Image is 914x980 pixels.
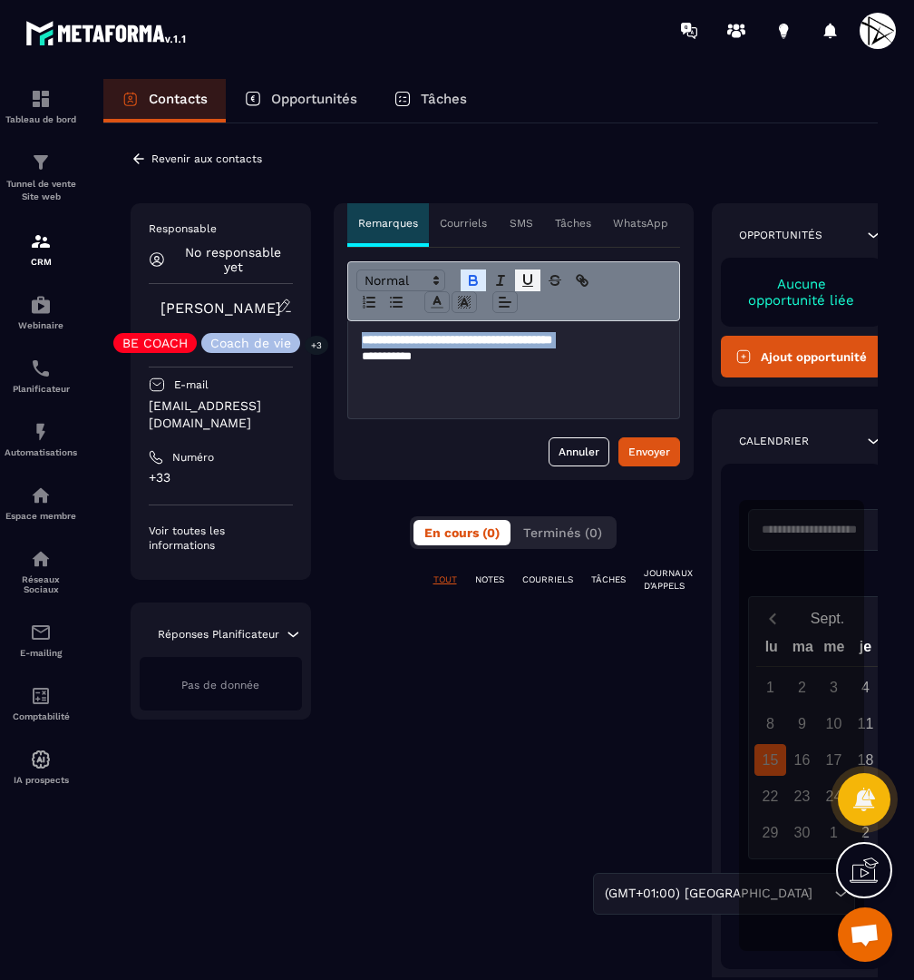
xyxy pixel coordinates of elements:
[149,397,293,432] p: [EMAIL_ADDRESS][DOMAIN_NAME]
[600,884,816,904] span: (GMT+01:00) [GEOGRAPHIC_DATA]
[5,320,77,330] p: Webinaire
[5,534,77,608] a: social-networksocial-networkRéseaux Sociaux
[424,525,500,540] span: En cours (0)
[5,407,77,471] a: automationsautomationsAutomatisations
[850,671,881,703] div: 4
[30,358,52,379] img: scheduler
[5,344,77,407] a: schedulerschedulerPlanificateur
[30,548,52,570] img: social-network
[210,337,291,349] p: Coach de vie
[5,711,77,721] p: Comptabilité
[739,276,865,309] p: Aucune opportunité liée
[838,907,892,962] div: Ouvrir le chat
[30,421,52,443] img: automations
[151,152,262,165] p: Revenir aux contacts
[271,91,357,107] p: Opportunités
[358,216,418,230] p: Remarques
[5,648,77,658] p: E-mailing
[850,744,881,776] div: 18
[160,299,281,317] a: [PERSON_NAME]
[523,525,602,540] span: Terminés (0)
[5,671,77,735] a: accountantaccountantComptabilité
[122,337,188,349] p: BE COACH
[5,178,77,203] p: Tunnel de vente Site web
[5,574,77,594] p: Réseaux Sociaux
[739,228,822,242] p: Opportunités
[30,294,52,316] img: automations
[510,216,533,230] p: SMS
[25,16,189,49] img: logo
[5,471,77,534] a: automationsautomationsEspace membre
[5,384,77,394] p: Planificateur
[512,520,613,545] button: Terminés (0)
[149,524,293,553] p: Voir toutes les informations
[613,216,668,230] p: WhatsApp
[591,573,626,586] p: TÂCHES
[522,573,573,586] p: COURRIELS
[593,873,855,915] div: Search for option
[5,775,77,785] p: IA prospects
[739,434,809,448] p: Calendrier
[181,679,259,691] span: Pas de donnée
[5,114,77,124] p: Tableau de bord
[549,437,609,466] button: Annuler
[721,336,883,377] button: Ajout opportunité
[30,485,52,506] img: automations
[30,685,52,707] img: accountant
[618,437,680,466] button: Envoyer
[30,152,52,173] img: formation
[421,91,467,107] p: Tâches
[555,216,591,230] p: Tâches
[30,230,52,252] img: formation
[103,79,226,122] a: Contacts
[375,79,485,122] a: Tâches
[174,245,293,274] p: No responsable yet
[475,573,504,586] p: NOTES
[5,511,77,521] p: Espace membre
[5,217,77,280] a: formationformationCRM
[413,520,510,545] button: En cours (0)
[30,88,52,110] img: formation
[850,634,881,666] div: je
[174,377,209,392] p: E-mail
[158,627,279,642] p: Réponses Planificateur
[305,336,328,355] p: +3
[5,608,77,671] a: emailemailE-mailing
[5,138,77,217] a: formationformationTunnel de vente Site web
[644,567,693,593] p: JOURNAUX D'APPELS
[628,443,670,461] div: Envoyer
[172,450,214,465] p: Numéro
[433,573,457,586] p: TOUT
[226,79,375,122] a: Opportunités
[149,221,293,236] p: Responsable
[30,749,52,770] img: automations
[149,469,293,486] p: +33
[30,622,52,643] img: email
[850,708,881,740] div: 11
[5,280,77,344] a: automationsautomationsWebinaire
[5,447,77,457] p: Automatisations
[149,91,208,107] p: Contacts
[440,216,487,230] p: Courriels
[5,257,77,267] p: CRM
[5,74,77,138] a: formationformationTableau de bord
